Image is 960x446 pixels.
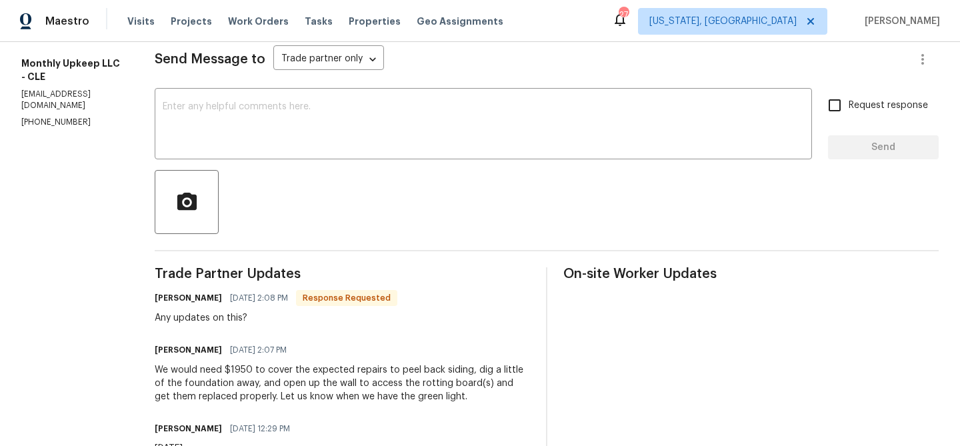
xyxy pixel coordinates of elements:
div: 27 [619,8,628,21]
span: Maestro [45,15,89,28]
span: Trade Partner Updates [155,267,530,281]
span: On-site Worker Updates [563,267,939,281]
span: Geo Assignments [417,15,503,28]
div: We would need $1950 to cover the expected repairs to peel back siding, dig a little of the founda... [155,363,530,403]
h5: Monthly Upkeep LLC - CLE [21,57,123,83]
span: Send Message to [155,53,265,66]
span: Request response [849,99,928,113]
div: Any updates on this? [155,311,397,325]
span: [DATE] 2:08 PM [230,291,288,305]
span: Projects [171,15,212,28]
span: Properties [349,15,401,28]
span: [PERSON_NAME] [859,15,940,28]
span: Response Requested [297,291,396,305]
p: [EMAIL_ADDRESS][DOMAIN_NAME] [21,89,123,111]
span: Work Orders [228,15,289,28]
h6: [PERSON_NAME] [155,291,222,305]
span: [DATE] 12:29 PM [230,422,290,435]
p: [PHONE_NUMBER] [21,117,123,128]
span: Visits [127,15,155,28]
div: Trade partner only [273,49,384,71]
h6: [PERSON_NAME] [155,343,222,357]
span: [US_STATE], [GEOGRAPHIC_DATA] [649,15,797,28]
span: [DATE] 2:07 PM [230,343,287,357]
span: Tasks [305,17,333,26]
h6: [PERSON_NAME] [155,422,222,435]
